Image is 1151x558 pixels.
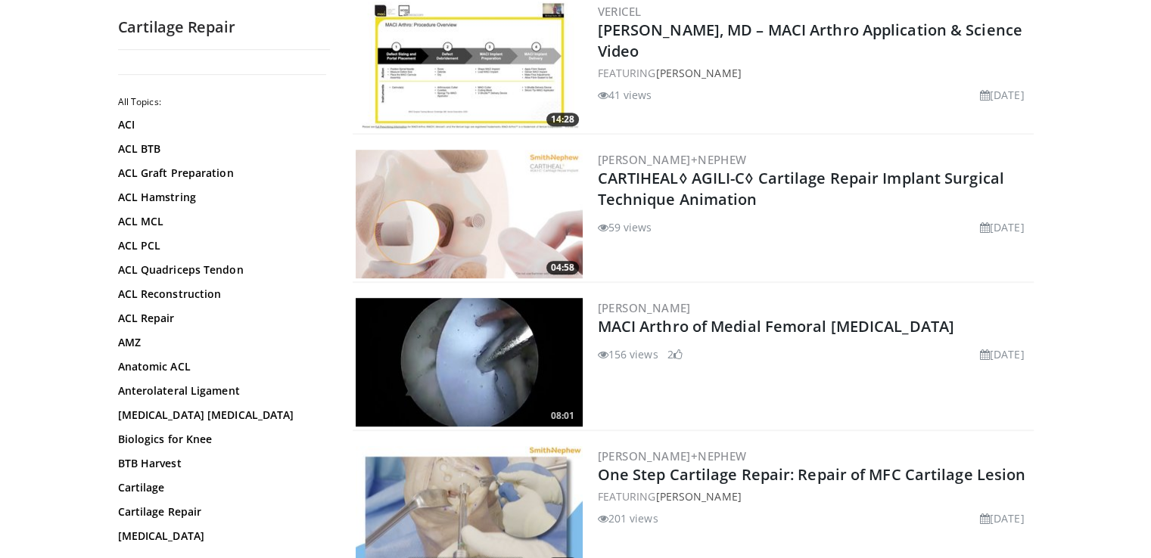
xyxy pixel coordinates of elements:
[118,359,322,374] a: Anatomic ACL
[598,152,747,167] a: [PERSON_NAME]+Nephew
[598,510,658,526] li: 201 views
[655,489,741,504] a: [PERSON_NAME]
[118,214,322,229] a: ACL MCL
[118,432,322,447] a: Biologics for Knee
[118,141,322,157] a: ACL BTB
[118,383,322,398] a: Anterolateral Ligament
[118,408,322,423] a: [MEDICAL_DATA] [MEDICAL_DATA]
[118,238,322,253] a: ACL PCL
[118,529,322,544] a: [MEDICAL_DATA]
[598,87,652,103] li: 41 views
[118,262,322,277] a: ACL Quadriceps Tendon
[598,219,652,235] li: 59 views
[356,150,583,278] img: 0d962de6-6f40-43c7-a91b-351674d85659.300x170_q85_crop-smart_upscale.jpg
[546,113,579,126] span: 14:28
[546,409,579,423] span: 08:01
[598,448,747,463] a: [PERSON_NAME]+Nephew
[598,464,1026,485] a: One Step Cartilage Repair: Repair of MFC Cartilage Lesion
[655,66,741,80] a: [PERSON_NAME]
[980,346,1025,362] li: [DATE]
[356,2,583,130] img: 2444198d-1b18-4a77-bb67-3e21827492e5.300x170_q85_crop-smart_upscale.jpg
[118,117,322,132] a: ACI
[356,150,583,278] a: 04:58
[118,504,322,519] a: Cartilage Repair
[598,65,1031,81] div: FEATURING
[980,510,1025,526] li: [DATE]
[356,298,583,426] a: 08:01
[667,346,683,362] li: 2
[598,316,954,336] a: MACI Arthro of Medial Femoral [MEDICAL_DATA]
[598,4,642,19] a: Vericel
[118,335,322,350] a: AMZ
[118,96,326,108] h2: All Topics:
[980,219,1025,235] li: [DATE]
[598,300,691,315] a: [PERSON_NAME]
[118,287,322,302] a: ACL Reconstruction
[118,456,322,471] a: BTB Harvest
[118,190,322,205] a: ACL Hamstring
[980,87,1025,103] li: [DATE]
[546,261,579,274] span: 04:58
[598,168,1004,209] a: CARTIHEAL◊ AGILI-C◊ Cartilage Repair Implant Surgical Technique Animation
[356,298,583,426] img: f60ee39f-c6d4-4be7-8f1f-f542565d897e.300x170_q85_crop-smart_upscale.jpg
[598,346,658,362] li: 156 views
[118,480,322,495] a: Cartilage
[356,2,583,130] a: 14:28
[118,311,322,326] a: ACL Repair
[118,17,330,37] h2: Cartilage Repair
[598,20,1022,61] a: [PERSON_NAME], MD – MACI Arthro Application & Science Video
[598,488,1031,504] div: FEATURING
[118,166,322,181] a: ACL Graft Preparation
